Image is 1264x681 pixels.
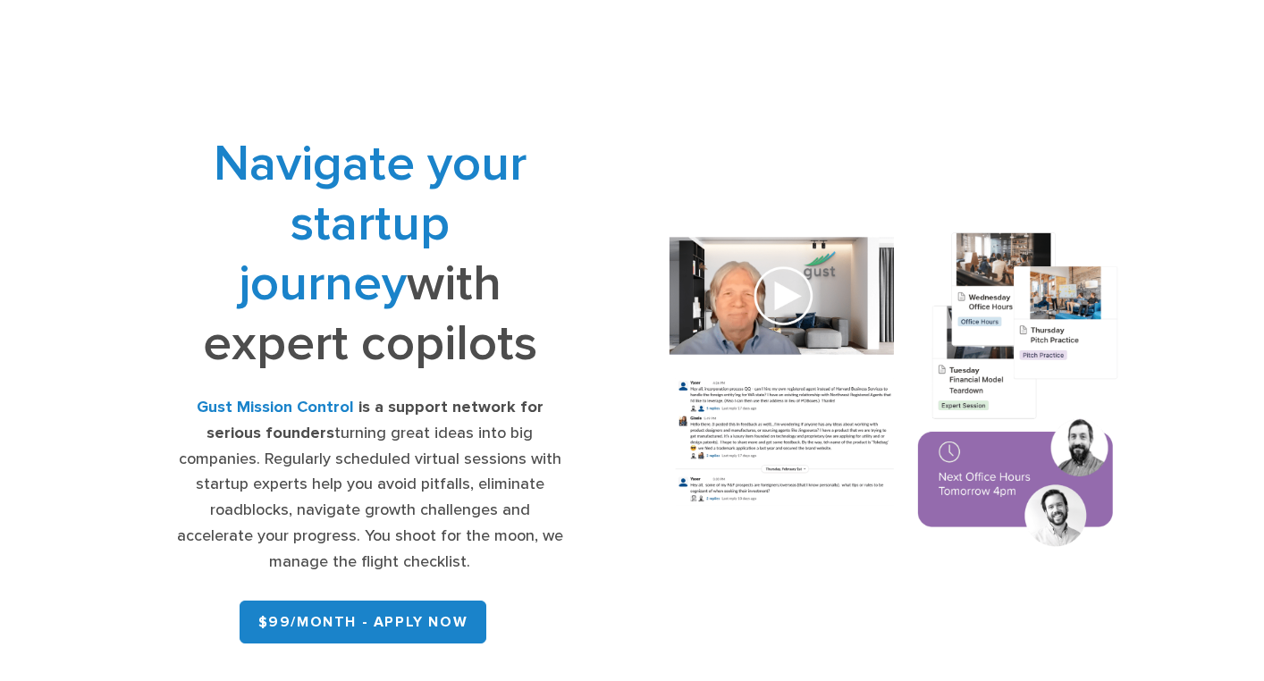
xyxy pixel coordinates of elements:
[645,214,1142,569] img: Composition of calendar events, a video call presentation, and chat rooms
[206,398,544,442] strong: is a support network for serious founders
[197,398,354,416] strong: Gust Mission Control
[214,134,527,314] span: Navigate your startup journey
[171,395,569,576] div: turning great ideas into big companies. Regularly scheduled virtual sessions with startup experts...
[171,134,569,374] h1: with expert copilots
[240,601,487,643] a: $99/month - APPLY NOW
